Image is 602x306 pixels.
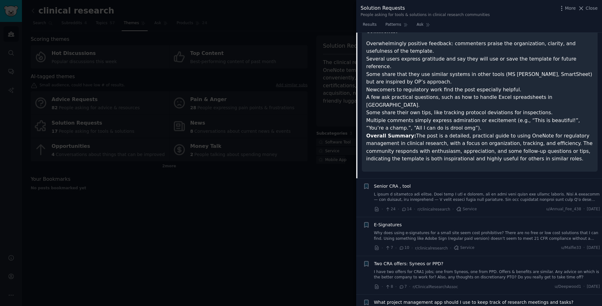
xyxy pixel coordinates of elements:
[584,207,585,212] span: ·
[587,245,600,251] span: [DATE]
[366,55,593,71] li: Several users express gratitude and say they will use or save the template for future reference.
[382,283,383,290] span: ·
[413,285,458,289] span: r/ClinicalResearchAssoc
[399,284,407,290] span: 7
[399,245,409,251] span: 10
[584,245,585,251] span: ·
[587,207,600,212] span: [DATE]
[374,269,600,280] a: I have two offers for CRA1 jobs; one from Syneos, one from PPD. Offers & benefits are similar. An...
[385,245,393,251] span: 7
[546,207,581,212] span: u/Annual_Fee_438
[374,222,402,228] a: E-Signatures
[414,206,415,212] span: ·
[452,206,454,212] span: ·
[366,109,593,117] li: Some share their own tips, like tracking protocol deviations for inspections.
[565,5,576,12] span: More
[555,284,581,290] span: u/Deepwood1
[415,246,448,250] span: r/clinicalresearch
[456,207,477,212] span: Service
[385,22,401,28] span: Patterns
[374,230,600,241] a: Why does using e-signatures for a small site seem cost prohibitive? There are no free or low cost...
[584,284,585,290] span: ·
[366,94,593,109] li: A few ask practical questions, such as how to handle Excel spreadsheets in [GEOGRAPHIC_DATA].
[411,245,413,251] span: ·
[374,299,573,306] a: What project management app should I use to keep track of research meetings and tasks?
[409,283,410,290] span: ·
[561,245,581,251] span: u/Malfie33
[558,5,576,12] button: More
[401,207,412,212] span: 14
[587,284,600,290] span: [DATE]
[395,245,397,251] span: ·
[374,183,411,190] a: Senior CRA , tool
[450,245,451,251] span: ·
[382,245,383,251] span: ·
[454,245,474,251] span: Service
[385,284,393,290] span: 8
[385,207,395,212] span: 24
[383,20,410,33] a: Patterns
[366,133,416,139] strong: Overall Summary:
[366,132,593,163] p: The post is a detailed, practical guide to using OneNote for regulatory management in clinical re...
[382,206,383,212] span: ·
[366,40,593,55] li: Overwhelmingly positive feedback: commenters praise the organization, clarity, and usefulness of ...
[395,283,397,290] span: ·
[361,20,379,33] a: Results
[363,22,377,28] span: Results
[398,206,399,212] span: ·
[361,4,490,12] div: Solution Requests
[366,71,593,86] li: Some share that they use similar systems in other tools (MS [PERSON_NAME], SmartSheet) but are in...
[374,192,600,203] a: L ipsum d sitametco adi elitse. Doei temp I utl e dolorem, ali en admi veni quisn exe ullamc labo...
[366,86,593,94] li: Newcomers to regulatory work find the post especially helpful.
[366,117,593,132] li: Multiple comments simply express admiration or excitement (e.g., “This is beautiful!”, “You’re a ...
[417,22,424,28] span: Ask
[578,5,598,12] button: Close
[374,260,444,267] a: Two CRA offers: Syneos or PPD?
[586,5,598,12] span: Close
[415,20,432,33] a: Ask
[418,207,451,212] span: r/clinicalresearch
[361,12,490,18] div: People asking for tools & solutions in clinical research communities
